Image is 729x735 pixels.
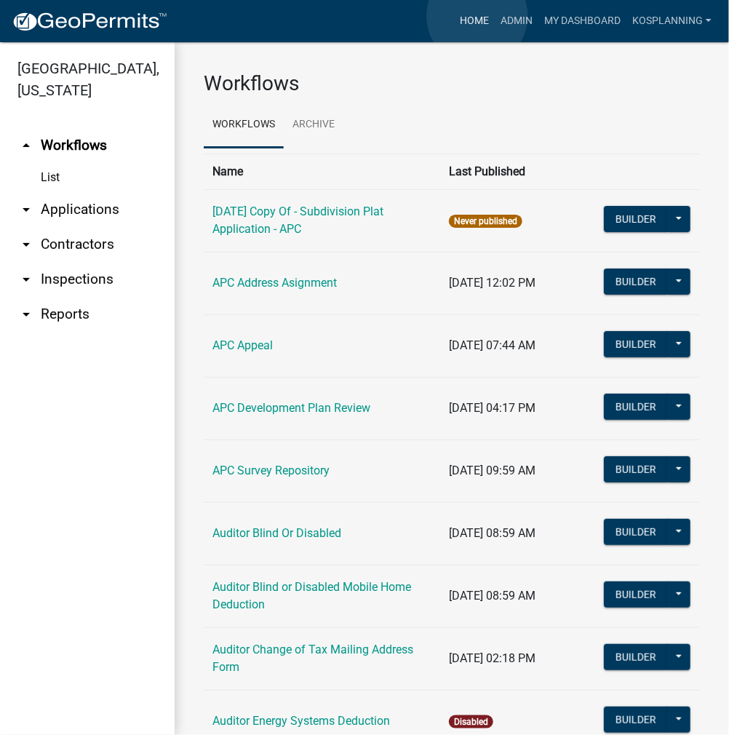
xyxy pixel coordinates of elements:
a: kosplanning [626,7,717,35]
i: arrow_drop_down [17,306,35,323]
button: Builder [604,644,668,670]
i: arrow_drop_down [17,236,35,253]
button: Builder [604,519,668,545]
span: [DATE] 04:17 PM [449,401,535,415]
span: [DATE] 09:59 AM [449,464,535,477]
span: [DATE] 08:59 AM [449,526,535,540]
a: Auditor Change of Tax Mailing Address Form [212,643,413,674]
button: Builder [604,394,668,420]
button: Builder [604,456,668,482]
a: Auditor Blind or Disabled Mobile Home Deduction [212,580,411,611]
a: Home [454,7,495,35]
a: Admin [495,7,538,35]
a: APC Survey Repository [212,464,330,477]
button: Builder [604,707,668,733]
i: arrow_drop_up [17,137,35,154]
button: Builder [604,581,668,608]
button: Builder [604,331,668,357]
button: Builder [604,269,668,295]
span: Disabled [449,715,493,728]
a: APC Development Plan Review [212,401,370,415]
a: Workflows [204,102,284,148]
span: [DATE] 08:59 AM [449,589,535,603]
th: Last Published [440,154,594,189]
span: Never published [449,215,522,228]
a: Archive [284,102,343,148]
a: [DATE] Copy Of - Subdivision Plat Application - APC [212,204,383,236]
i: arrow_drop_down [17,201,35,218]
span: [DATE] 07:44 AM [449,338,535,352]
span: [DATE] 12:02 PM [449,276,535,290]
a: My Dashboard [538,7,626,35]
i: arrow_drop_down [17,271,35,288]
a: APC Address Asignment [212,276,337,290]
a: Auditor Blind Or Disabled [212,526,341,540]
h3: Workflows [204,71,700,96]
a: Auditor Energy Systems Deduction [212,714,390,728]
span: [DATE] 02:18 PM [449,651,535,665]
th: Name [204,154,440,189]
button: Builder [604,206,668,232]
a: APC Appeal [212,338,273,352]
